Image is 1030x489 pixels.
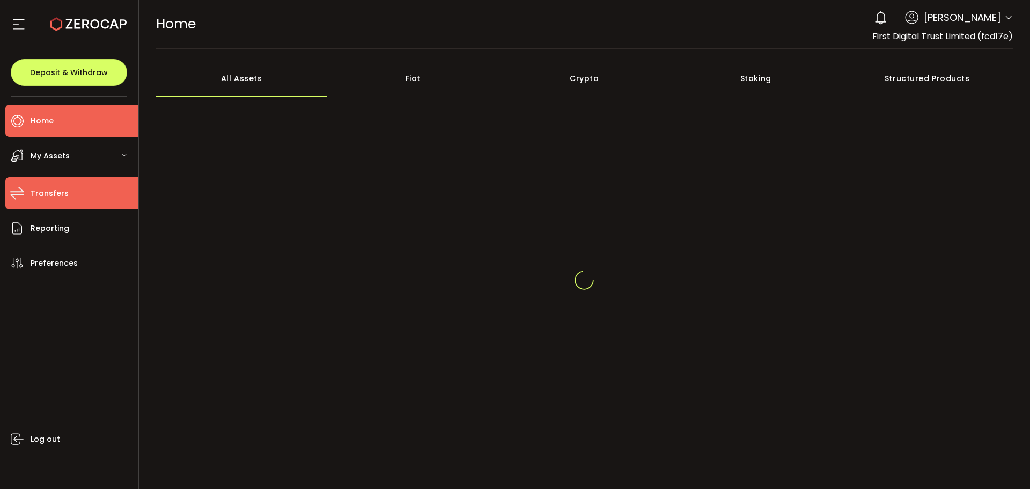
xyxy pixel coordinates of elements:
div: Staking [670,60,842,97]
div: All Assets [156,60,328,97]
button: Deposit & Withdraw [11,59,127,86]
span: Deposit & Withdraw [30,69,108,76]
span: Home [156,14,196,33]
div: Structured Products [842,60,1013,97]
span: Transfers [31,186,69,201]
span: [PERSON_NAME] [924,10,1001,25]
span: Preferences [31,256,78,271]
div: Fiat [327,60,499,97]
span: My Assets [31,148,70,164]
span: Home [31,113,54,129]
span: First Digital Trust Limited (fcd17e) [872,30,1013,42]
span: Reporting [31,221,69,236]
span: Log out [31,432,60,447]
div: Crypto [499,60,671,97]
